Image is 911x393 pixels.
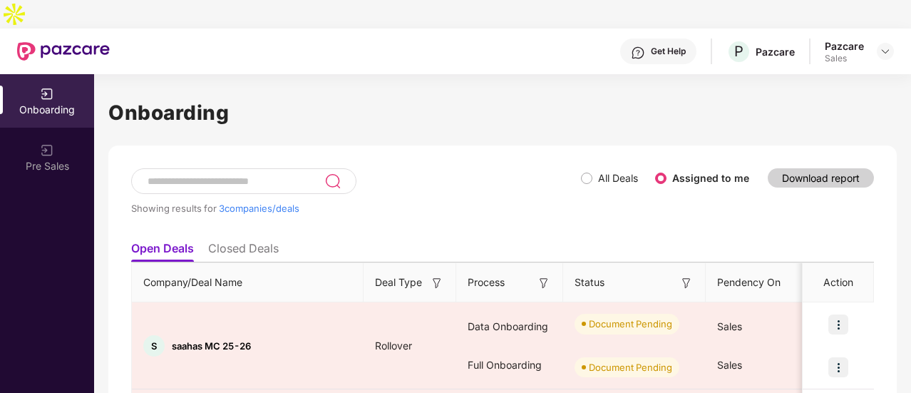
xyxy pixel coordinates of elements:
[803,263,874,302] th: Action
[589,317,672,331] div: Document Pending
[456,346,563,384] div: Full Onboarding
[575,275,604,290] span: Status
[828,315,848,335] img: icon
[131,241,194,262] li: Open Deals
[40,87,54,101] img: svg+xml;base64,PHN2ZyB3aWR0aD0iMjAiIGhlaWdodD0iMjAiIHZpZXdCb3g9IjAgMCAyMCAyMCIgZmlsbD0ibm9uZSIgeG...
[324,173,341,190] img: svg+xml;base64,PHN2ZyB3aWR0aD0iMjQiIGhlaWdodD0iMjUiIHZpZXdCb3g9IjAgMCAyNCAyNSIgZmlsbD0ibm9uZSIgeG...
[208,241,279,262] li: Closed Deals
[828,357,848,377] img: icon
[17,42,110,61] img: New Pazcare Logo
[430,276,444,290] img: svg+xml;base64,PHN2ZyB3aWR0aD0iMTYiIGhlaWdodD0iMTYiIHZpZXdCb3g9IjAgMCAxNiAxNiIgZmlsbD0ibm9uZSIgeG...
[717,320,742,332] span: Sales
[589,360,672,374] div: Document Pending
[880,46,891,57] img: svg+xml;base64,PHN2ZyBpZD0iRHJvcGRvd24tMzJ4MzIiIHhtbG5zPSJodHRwOi8vd3d3LnczLm9yZy8yMDAwL3N2ZyIgd2...
[734,43,743,60] span: P
[40,143,54,158] img: svg+xml;base64,PHN2ZyB3aWR0aD0iMjAiIGhlaWdodD0iMjAiIHZpZXdCb3g9IjAgMCAyMCAyMCIgZmlsbD0ibm9uZSIgeG...
[537,276,551,290] img: svg+xml;base64,PHN2ZyB3aWR0aD0iMTYiIGhlaWdodD0iMTYiIHZpZXdCb3g9IjAgMCAxNiAxNiIgZmlsbD0ibm9uZSIgeG...
[456,307,563,346] div: Data Onboarding
[172,340,251,352] span: saahas MC 25-26
[651,46,686,57] div: Get Help
[717,275,781,290] span: Pendency On
[679,276,694,290] img: svg+xml;base64,PHN2ZyB3aWR0aD0iMTYiIGhlaWdodD0iMTYiIHZpZXdCb3g9IjAgMCAxNiAxNiIgZmlsbD0ibm9uZSIgeG...
[468,275,505,290] span: Process
[825,39,864,53] div: Pazcare
[108,97,897,128] h1: Onboarding
[717,359,742,371] span: Sales
[825,53,864,64] div: Sales
[631,46,645,60] img: svg+xml;base64,PHN2ZyBpZD0iSGVscC0zMngzMiIgeG1sbnM9Imh0dHA6Ly93d3cudzMub3JnLzIwMDAvc3ZnIiB3aWR0aD...
[375,275,422,290] span: Deal Type
[672,172,749,184] label: Assigned to me
[364,340,423,352] span: Rollover
[131,203,581,214] div: Showing results for
[756,45,795,58] div: Pazcare
[132,263,364,302] th: Company/Deal Name
[768,168,874,188] button: Download report
[143,335,165,357] div: S
[598,172,638,184] label: All Deals
[219,203,299,214] span: 3 companies/deals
